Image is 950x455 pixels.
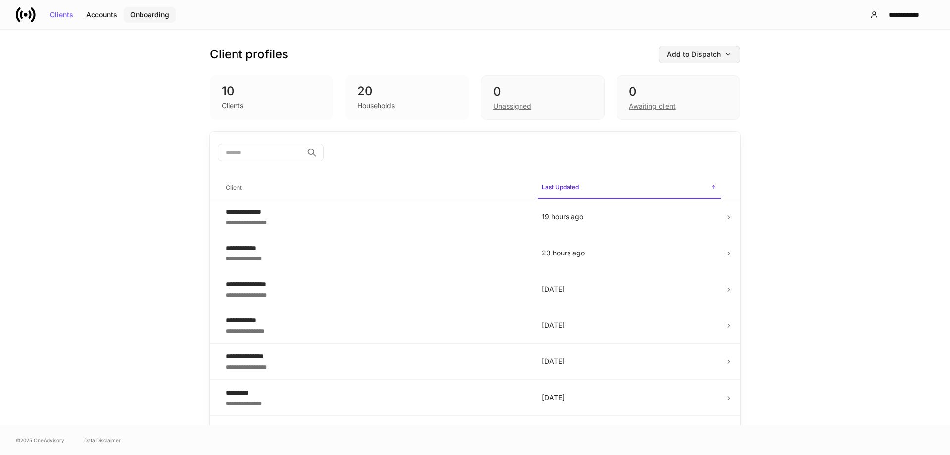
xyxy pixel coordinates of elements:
[542,320,717,330] p: [DATE]
[50,11,73,18] div: Clients
[667,51,732,58] div: Add to Dispatch
[629,84,728,100] div: 0
[210,47,288,62] h3: Client profiles
[84,436,121,444] a: Data Disclaimer
[124,7,176,23] button: Onboarding
[226,183,242,192] h6: Client
[629,101,676,111] div: Awaiting client
[481,75,605,120] div: 0Unassigned
[542,212,717,222] p: 19 hours ago
[222,178,530,198] span: Client
[659,46,740,63] button: Add to Dispatch
[493,84,592,100] div: 0
[542,356,717,366] p: [DATE]
[80,7,124,23] button: Accounts
[542,284,717,294] p: [DATE]
[16,436,64,444] span: © 2025 OneAdvisory
[86,11,117,18] div: Accounts
[617,75,740,120] div: 0Awaiting client
[44,7,80,23] button: Clients
[493,101,531,111] div: Unassigned
[357,101,395,111] div: Households
[222,101,243,111] div: Clients
[538,177,721,199] span: Last Updated
[542,393,717,403] p: [DATE]
[542,248,717,258] p: 23 hours ago
[542,182,579,192] h6: Last Updated
[130,11,169,18] div: Onboarding
[357,83,457,99] div: 20
[222,83,322,99] div: 10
